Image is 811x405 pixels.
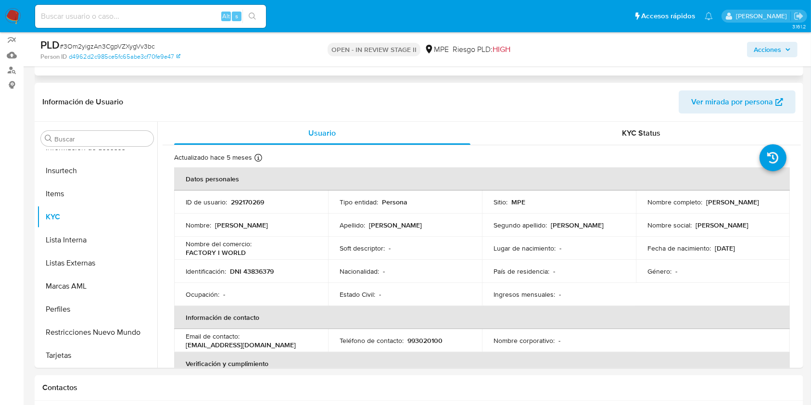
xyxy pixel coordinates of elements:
[511,198,525,206] p: MPE
[37,298,157,321] button: Perfiles
[186,290,219,299] p: Ocupación :
[494,290,555,299] p: Ingresos mensuales :
[45,135,52,142] button: Buscar
[706,198,759,206] p: [PERSON_NAME]
[675,267,677,276] p: -
[551,221,604,229] p: [PERSON_NAME]
[494,221,547,229] p: Segundo apellido :
[223,290,225,299] p: -
[383,267,385,276] p: -
[382,198,407,206] p: Persona
[389,244,391,253] p: -
[215,221,268,229] p: [PERSON_NAME]
[647,198,702,206] p: Nombre completo :
[235,12,238,21] span: s
[242,10,262,23] button: search-icon
[705,12,713,20] a: Notificaciones
[308,127,336,139] span: Usuario
[37,252,157,275] button: Listas Externas
[230,267,274,276] p: DNI 43836379
[794,11,804,21] a: Salir
[696,221,748,229] p: [PERSON_NAME]
[174,167,790,190] th: Datos personales
[754,42,781,57] span: Acciones
[174,153,252,162] p: Actualizado hace 5 meses
[494,267,549,276] p: País de residencia :
[222,12,230,21] span: Alt
[340,198,378,206] p: Tipo entidad :
[553,267,555,276] p: -
[174,306,790,329] th: Información de contacto
[679,90,796,114] button: Ver mirada por persona
[792,23,806,30] span: 3.161.2
[736,12,790,21] p: agustin.duran@mercadolibre.com
[40,52,67,61] b: Person ID
[559,244,561,253] p: -
[559,290,561,299] p: -
[42,383,796,392] h1: Contactos
[379,290,381,299] p: -
[37,275,157,298] button: Marcas AML
[54,135,150,143] input: Buscar
[37,228,157,252] button: Lista Interna
[493,44,510,55] span: HIGH
[186,332,240,341] p: Email de contacto :
[37,344,157,367] button: Tarjetas
[424,44,449,55] div: MPE
[715,244,735,253] p: [DATE]
[691,90,773,114] span: Ver mirada por persona
[37,182,157,205] button: Items
[60,41,155,51] span: # 3Om2yigzAn3CgpVZXygVv3bc
[186,267,226,276] p: Identificación :
[647,221,692,229] p: Nombre social :
[174,352,790,375] th: Verificación y cumplimiento
[494,198,507,206] p: Sitio :
[340,267,379,276] p: Nacionalidad :
[747,42,798,57] button: Acciones
[40,37,60,52] b: PLD
[231,198,264,206] p: 292170269
[37,321,157,344] button: Restricciones Nuevo Mundo
[340,336,404,345] p: Teléfono de contacto :
[186,221,211,229] p: Nombre :
[340,290,375,299] p: Estado Civil :
[407,336,443,345] p: 993020100
[186,341,296,349] p: [EMAIL_ADDRESS][DOMAIN_NAME]
[37,205,157,228] button: KYC
[369,221,422,229] p: [PERSON_NAME]
[69,52,180,61] a: d4962d2c985ce5fc65abe3cf70fe9e47
[558,336,560,345] p: -
[340,244,385,253] p: Soft descriptor :
[35,10,266,23] input: Buscar usuario o caso...
[641,11,695,21] span: Accesos rápidos
[647,267,672,276] p: Género :
[340,221,365,229] p: Apellido :
[494,244,556,253] p: Lugar de nacimiento :
[328,43,420,56] p: OPEN - IN REVIEW STAGE II
[42,97,123,107] h1: Información de Usuario
[186,248,246,257] p: FACTORY I WORLD
[186,198,227,206] p: ID de usuario :
[494,336,555,345] p: Nombre corporativo :
[453,44,510,55] span: Riesgo PLD:
[647,244,711,253] p: Fecha de nacimiento :
[37,159,157,182] button: Insurtech
[186,240,252,248] p: Nombre del comercio :
[622,127,660,139] span: KYC Status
